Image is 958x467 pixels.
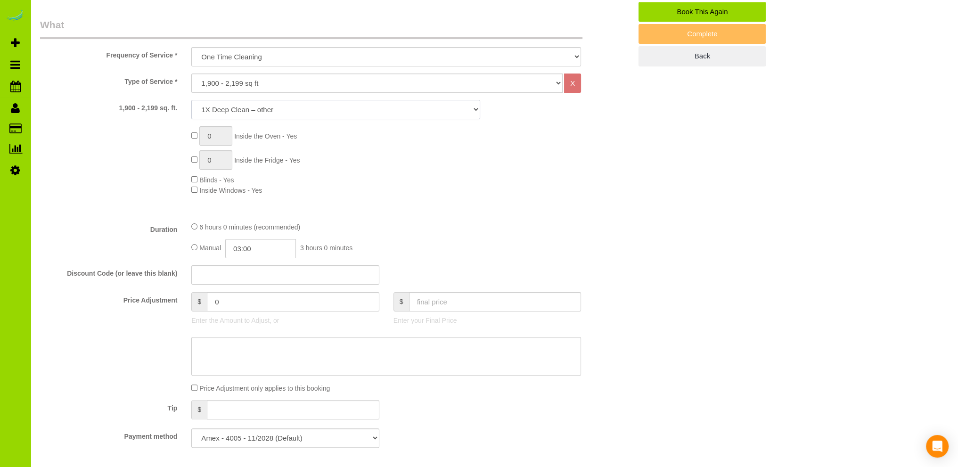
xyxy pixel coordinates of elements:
span: Inside the Oven - Yes [234,132,297,140]
span: $ [191,400,207,419]
span: $ [393,292,409,311]
span: Blinds - Yes [199,176,234,184]
a: Book This Again [639,2,766,22]
span: 6 hours 0 minutes (recommended) [199,223,300,231]
label: Discount Code (or leave this blank) [33,265,184,278]
label: Duration [33,221,184,234]
label: Tip [33,400,184,413]
input: final price [409,292,581,311]
p: Enter the Amount to Adjust, or [191,316,379,325]
label: Frequency of Service * [33,47,184,60]
legend: What [40,18,582,39]
span: Price Adjustment only applies to this booking [199,385,330,392]
span: Inside the Fridge - Yes [234,156,300,164]
span: $ [191,292,207,311]
img: Automaid Logo [6,9,25,23]
div: Open Intercom Messenger [926,435,949,458]
span: 3 hours 0 minutes [300,244,352,252]
span: Inside Windows - Yes [199,187,262,194]
a: Back [639,46,766,66]
label: Price Adjustment [33,292,184,305]
label: 1,900 - 2,199 sq. ft. [33,100,184,113]
label: Payment method [33,428,184,441]
span: Manual [199,244,221,252]
label: Type of Service * [33,74,184,86]
p: Enter your Final Price [393,316,581,325]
